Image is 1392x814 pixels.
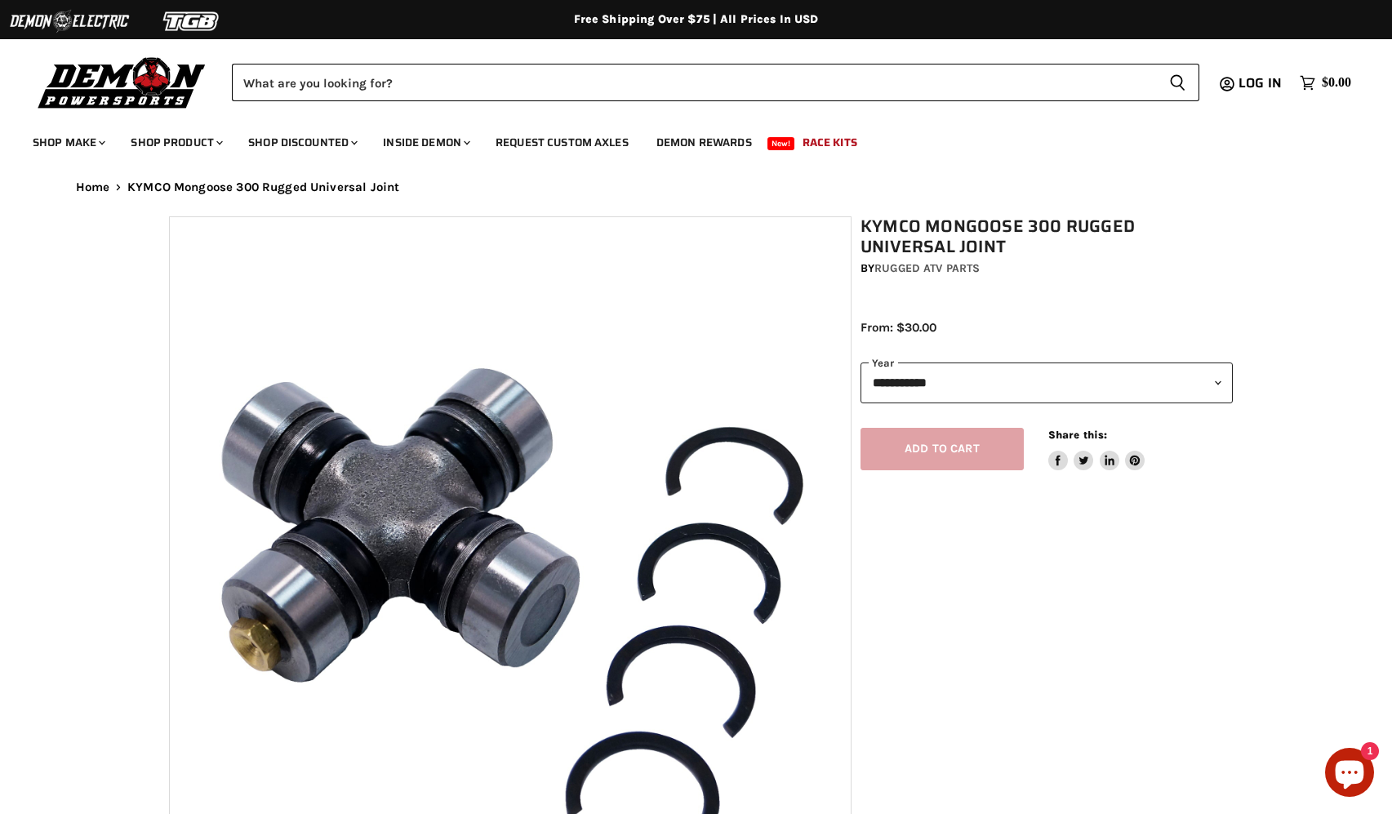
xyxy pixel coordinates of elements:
a: Log in [1231,76,1292,91]
span: $0.00 [1322,75,1351,91]
h1: KYMCO Mongoose 300 Rugged Universal Joint [861,216,1233,257]
a: Home [76,180,110,194]
div: by [861,260,1233,278]
a: Shop Make [20,126,115,159]
a: Request Custom Axles [483,126,641,159]
form: Product [232,64,1199,101]
a: Shop Discounted [236,126,367,159]
a: Race Kits [790,126,869,159]
div: Free Shipping Over $75 | All Prices In USD [43,12,1350,27]
a: Rugged ATV Parts [874,261,980,275]
img: Demon Powersports [33,53,211,111]
ul: Main menu [20,119,1347,159]
aside: Share this: [1048,428,1145,471]
span: From: $30.00 [861,320,936,335]
a: Shop Product [118,126,233,159]
span: Log in [1239,73,1282,93]
select: year [861,363,1233,403]
a: $0.00 [1292,71,1359,95]
button: Search [1156,64,1199,101]
a: Inside Demon [371,126,480,159]
span: New! [767,137,795,150]
img: Demon Electric Logo 2 [8,6,131,37]
nav: Breadcrumbs [43,180,1350,194]
img: TGB Logo 2 [131,6,253,37]
span: Share this: [1048,429,1107,441]
a: Demon Rewards [644,126,764,159]
inbox-online-store-chat: Shopify online store chat [1320,748,1379,801]
input: Search [232,64,1156,101]
span: KYMCO Mongoose 300 Rugged Universal Joint [127,180,399,194]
